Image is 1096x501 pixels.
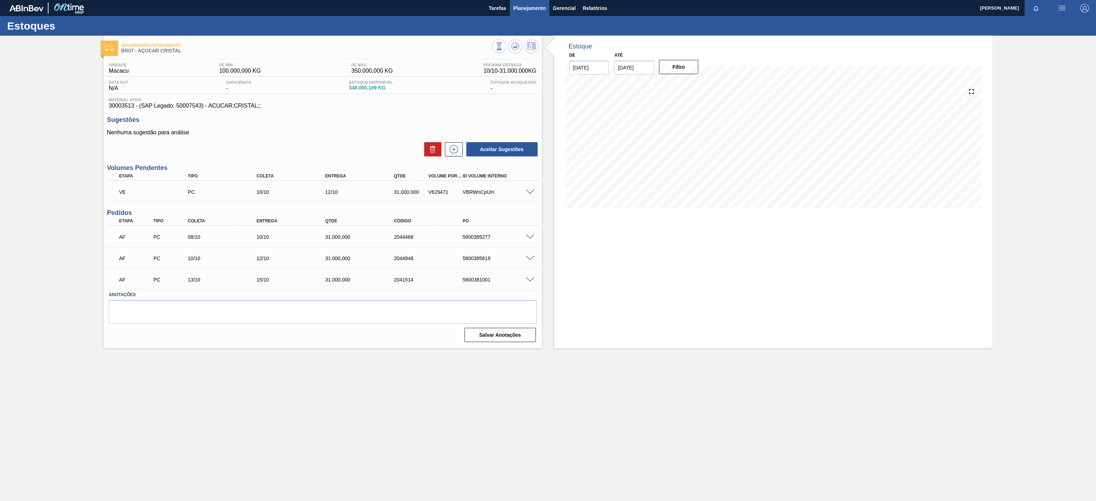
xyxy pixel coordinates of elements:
span: 100.000,000 KG [219,68,261,74]
div: Qtde [392,174,430,179]
div: Coleta [255,174,334,179]
p: VE [119,189,195,195]
div: 2044948 [392,255,471,261]
div: Volume Portal [427,174,465,179]
input: dd/mm/yyyy [614,61,654,75]
div: 2041514 [392,277,471,283]
span: Aguardando Faturamento [121,43,492,47]
div: Aguardando Faturamento [117,229,155,245]
div: Tipo [186,174,265,179]
button: Visão Geral dos Estoques [492,39,506,53]
span: Material ativo [109,98,537,102]
div: Aguardando Faturamento [117,272,155,288]
div: Pedido de Compra [152,277,189,283]
button: Programar Estoque [524,39,538,53]
div: Estoque [569,43,592,50]
button: Salvar Anotações [465,328,536,342]
label: Até [614,53,623,58]
div: Entrega [324,174,403,179]
div: Pedido de Compra [152,255,189,261]
img: TNhmsLtSVTkK8tSr43FrP2fwEKptu5GPRR3wAAAABJRU5ErkJggg== [9,5,44,11]
span: Data out [109,80,128,84]
input: dd/mm/yyyy [569,61,609,75]
div: Etapa [117,174,197,179]
div: 10/10/2025 [255,189,334,195]
div: 08/10/2025 [186,234,265,240]
p: AF [119,234,153,240]
span: PE MIN [219,63,261,67]
span: Unidade [109,63,129,67]
div: 5800381001 [461,277,540,283]
div: 12/10/2025 [324,189,403,195]
button: Aceitar Sugestões [466,142,538,156]
div: 13/10/2025 [186,277,265,283]
div: VBRWnCpUH [461,189,540,195]
div: 15/10/2025 [255,277,334,283]
div: Id Volume Interno [461,174,540,179]
div: Volume Enviado para Transporte [117,184,197,200]
span: Estoque Bloqueado [491,80,536,84]
label: Anotações [109,290,537,300]
span: 30003513 - (SAP Legado: 50007543) - ACUCAR;CRISTAL;; [109,103,537,109]
div: Código [392,218,471,223]
span: 350.000,000 KG [351,68,393,74]
div: 31.000,000 [324,234,403,240]
div: Qtde [324,218,403,223]
img: Logout [1080,4,1089,12]
div: 31.000,000 [324,277,403,283]
div: 10/10/2025 [255,234,334,240]
h3: Volumes Pendentes [107,164,538,172]
span: Relatórios [583,4,607,12]
h3: Sugestões [107,116,538,124]
div: Tipo [152,218,189,223]
label: De [569,53,575,58]
div: V629471 [427,189,465,195]
button: Atualizar Gráfico [508,39,522,53]
div: Aceitar Sugestões [463,141,538,157]
h1: Estoques [7,22,134,30]
div: - [224,80,253,92]
div: Entrega [255,218,334,223]
div: PO [461,218,540,223]
p: AF [119,255,153,261]
button: Filtro [659,60,699,74]
span: Próxima Entrega [483,63,537,67]
div: Pedido de Compra [152,234,189,240]
div: Coleta [186,218,265,223]
span: PE MAX [351,63,393,67]
div: - [489,80,538,92]
div: 2044468 [392,234,471,240]
div: 12/10/2025 [255,255,334,261]
span: Gerencial [553,4,576,12]
h3: Pedidos [107,209,538,217]
div: 31.000,000 [324,255,403,261]
span: Suficiência [226,80,251,84]
div: Nova sugestão [441,142,463,156]
span: Macacu [109,68,129,74]
span: BR07 - AÇÚCAR CRISTAL [121,48,492,53]
div: Aguardando Faturamento [117,250,155,266]
div: 31.000,000 [392,189,430,195]
span: Tarefas [489,4,506,12]
div: 5800385818 [461,255,540,261]
div: Pedido de Compra [186,189,265,195]
div: 5800385277 [461,234,540,240]
p: Nenhuma sugestão para análise [107,129,538,136]
p: AF [119,277,153,283]
span: 10/10 - 31.000,000 KG [483,68,537,74]
span: 348.000,109 KG [349,85,393,91]
div: N/A [107,80,130,92]
div: Etapa [117,218,155,223]
span: Estoque Disponível [349,80,393,84]
div: 10/10/2025 [186,255,265,261]
button: Notificações [1025,3,1047,13]
div: Excluir Sugestões [421,142,441,156]
img: Ícone [105,46,114,51]
span: Planejamento [513,4,546,12]
img: userActions [1057,4,1066,12]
